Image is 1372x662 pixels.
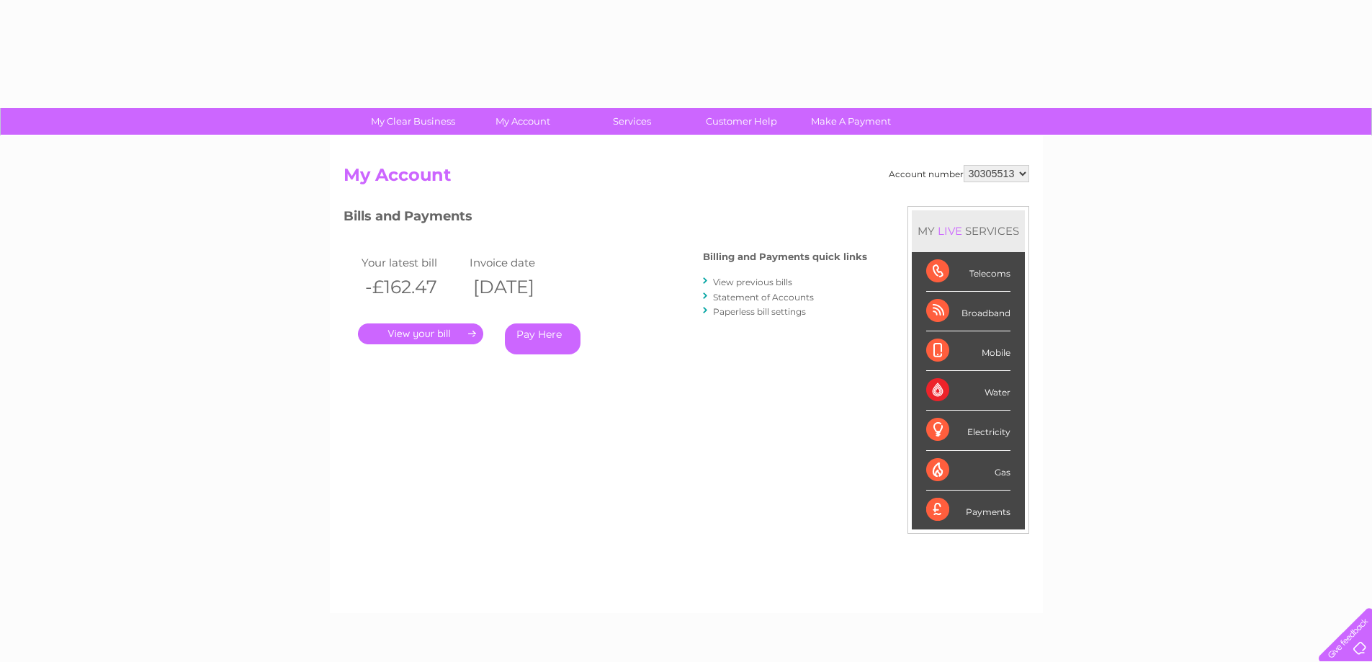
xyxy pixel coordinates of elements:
a: . [358,323,483,344]
div: LIVE [935,224,965,238]
a: Services [573,108,691,135]
div: Telecoms [926,252,1010,292]
th: -£162.47 [358,272,466,302]
div: Gas [926,451,1010,491]
a: Pay Here [505,323,580,354]
div: Account number [889,165,1029,182]
div: Water [926,371,1010,411]
div: Broadband [926,292,1010,331]
th: [DATE] [466,272,574,302]
td: Invoice date [466,253,574,272]
a: My Account [463,108,582,135]
a: Make A Payment [792,108,910,135]
a: Customer Help [682,108,801,135]
a: View previous bills [713,277,792,287]
h3: Bills and Payments [344,206,867,231]
h2: My Account [344,165,1029,192]
div: Payments [926,491,1010,529]
div: Electricity [926,411,1010,450]
div: Mobile [926,331,1010,371]
div: MY SERVICES [912,210,1025,251]
a: My Clear Business [354,108,472,135]
td: Your latest bill [358,253,466,272]
a: Paperless bill settings [713,306,806,317]
a: Statement of Accounts [713,292,814,303]
h4: Billing and Payments quick links [703,251,867,262]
